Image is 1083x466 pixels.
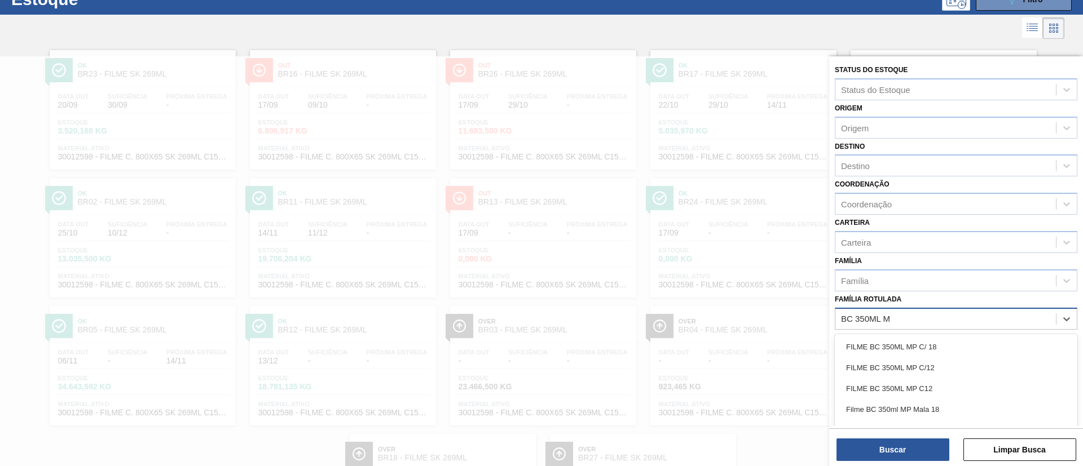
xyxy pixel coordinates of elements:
[835,378,1077,399] div: FILME BC 350ML MP C12
[835,104,862,112] label: Origem
[835,399,1077,420] div: Filme BC 350ml MP Mala 18
[835,334,891,341] label: Material ativo
[842,42,1042,170] a: ÍconeOkBR28 - FILME SK 269MLData out17/09Suficiência01/12Próxima Entrega23/09Estoque10.369,948 KG...
[835,219,870,227] label: Carteira
[841,276,869,285] div: Família
[835,295,901,303] label: Família Rotulada
[835,180,890,188] label: Coordenação
[1043,17,1064,39] div: Visão em Cards
[841,237,871,247] div: Carteira
[835,357,1077,378] div: FILME BC 350ML MP C/12
[41,42,241,170] a: ÍconeOkBR23 - FILME SK 269MLData out20/09Suficiência30/09Próxima Entrega-Estoque3.520,168 KGMater...
[841,161,870,171] div: Destino
[835,66,908,74] label: Status do Estoque
[841,85,910,94] div: Status do Estoque
[835,336,1077,357] div: FILME BC 350ML MP C/ 18
[841,199,892,209] div: Coordenação
[241,42,442,170] a: ÍconeOutBR16 - FILME SK 269MLData out17/09Suficiência09/10Próxima Entrega-Estoque6.806,917 KGMate...
[1022,17,1043,39] div: Visão em Lista
[835,257,862,265] label: Família
[835,143,865,150] label: Destino
[841,123,869,132] div: Origem
[835,420,1077,441] div: LATA BC 350ML MP
[642,42,842,170] a: ÍconeOkBR17 - FILME SK 269MLData out22/10Suficiência29/10Próxima Entrega14/11Estoque5.035,970 KGM...
[442,42,642,170] a: ÍconeOutBR26 - FILME SK 269MLData out17/09Suficiência29/10Próxima Entrega-Estoque11.683,500 KGMat...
